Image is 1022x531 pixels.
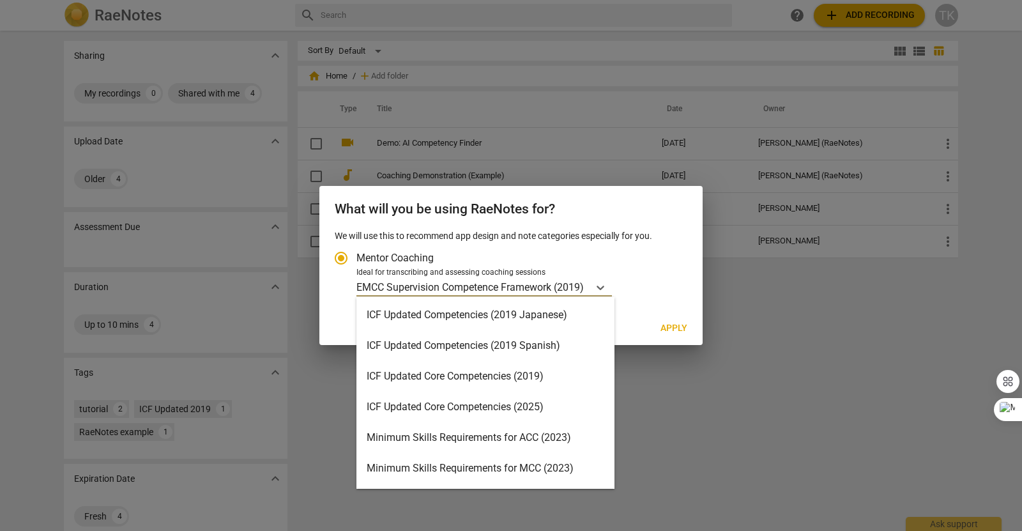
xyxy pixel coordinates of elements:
div: Account type [335,243,687,297]
div: ICF Updated Competencies (2019 Japanese) [356,300,614,330]
span: Mentor Coaching [356,250,434,265]
div: ICF Updated Competencies (2019 Spanish) [356,330,614,361]
div: Ideal for transcribing and assessing coaching sessions [356,267,683,279]
div: Minimum Skills Requirements for MCC (2023) [356,453,614,484]
button: Apply [650,317,698,340]
div: NBHWC Competencies [356,484,614,514]
div: ICF Updated Core Competencies (2019) [356,361,614,392]
p: We will use this to recommend app design and note categories especially for you. [335,229,687,243]
p: EMCC Supervision Competence Framework (2019) [356,280,584,295]
h2: What will you be using RaeNotes for? [335,201,687,217]
div: Minimum Skills Requirements for ACC (2023) [356,422,614,453]
span: Apply [660,322,687,335]
div: ICF Updated Core Competencies (2025) [356,392,614,422]
input: Ideal for transcribing and assessing coaching sessionsEMCC Supervision Competence Framework (2019) [585,281,588,293]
